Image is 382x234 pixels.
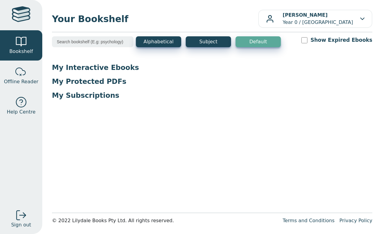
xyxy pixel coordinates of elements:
[52,77,372,86] p: My Protected PDFs
[52,12,258,26] span: Your Bookshelf
[52,36,133,47] input: Search bookshelf (E.g: psychology)
[9,48,33,55] span: Bookshelf
[310,36,372,44] label: Show Expired Ebooks
[283,12,328,18] b: [PERSON_NAME]
[52,63,372,72] p: My Interactive Ebooks
[339,218,372,223] a: Privacy Policy
[236,36,281,47] button: Default
[186,36,231,47] button: Subject
[258,10,372,28] button: [PERSON_NAME]Year 0 / [GEOGRAPHIC_DATA]
[52,91,372,100] p: My Subscriptions
[136,36,181,47] button: Alphabetical
[7,108,35,116] span: Help Centre
[52,217,278,224] div: © 2022 Lilydale Books Pty Ltd. All rights reserved.
[283,12,353,26] p: Year 0 / [GEOGRAPHIC_DATA]
[11,221,31,229] span: Sign out
[283,218,335,223] a: Terms and Conditions
[4,78,38,85] span: Offline Reader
